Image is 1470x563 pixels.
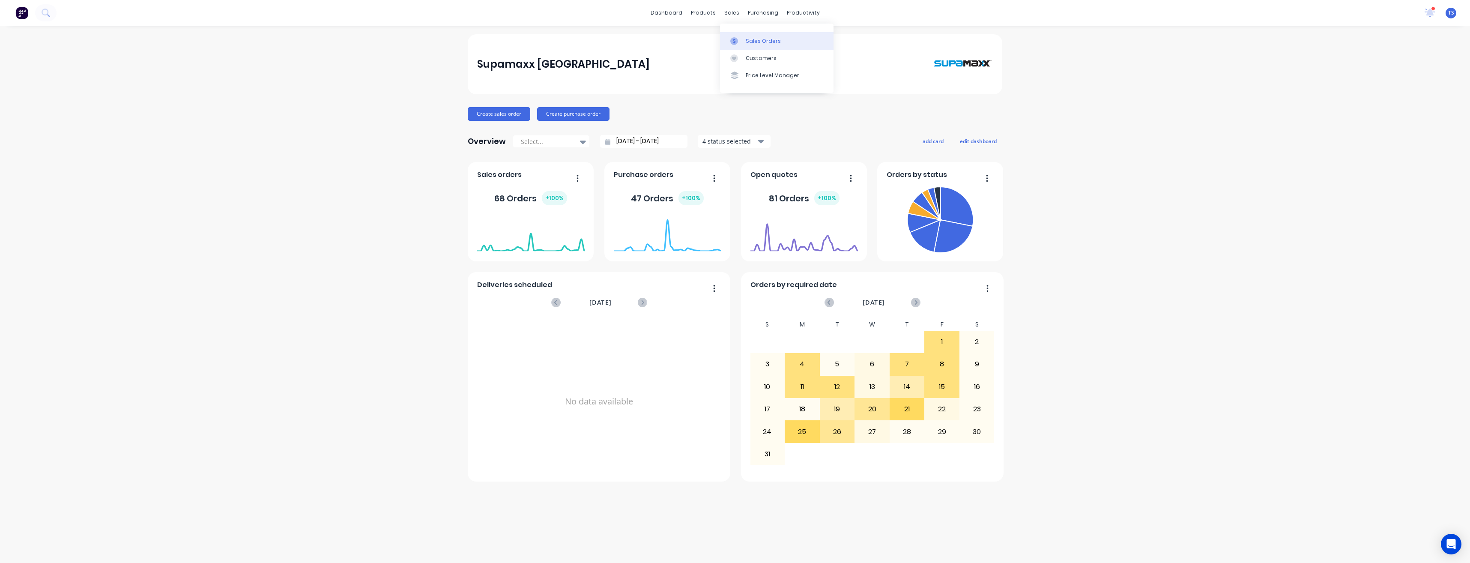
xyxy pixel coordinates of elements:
div: 19 [820,398,855,420]
div: 47 Orders [631,191,704,205]
span: Sales orders [477,170,522,180]
div: 20 [855,398,889,420]
div: 9 [960,353,994,375]
div: 81 Orders [769,191,840,205]
div: 15 [925,376,959,398]
div: S [959,318,995,331]
div: 23 [960,398,994,420]
button: Create purchase order [537,107,610,121]
div: 21 [890,398,924,420]
div: 3 [750,353,785,375]
div: 14 [890,376,924,398]
div: 29 [925,421,959,442]
div: 31 [750,443,785,465]
div: sales [720,6,744,19]
span: [DATE] [863,298,885,307]
div: 17 [750,398,785,420]
div: 11 [785,376,819,398]
div: Open Intercom Messenger [1441,534,1461,554]
a: Customers [720,50,834,67]
div: Supamaxx [GEOGRAPHIC_DATA] [477,56,650,73]
a: Sales Orders [720,32,834,49]
div: productivity [783,6,824,19]
div: 4 [785,353,819,375]
span: TS [1448,9,1454,17]
div: 13 [855,376,889,398]
a: dashboard [646,6,687,19]
div: 1 [925,331,959,353]
span: [DATE] [589,298,612,307]
div: 18 [785,398,819,420]
div: M [785,318,820,331]
div: W [855,318,890,331]
div: 22 [925,398,959,420]
button: Create sales order [468,107,530,121]
div: + 100 % [814,191,840,205]
div: 30 [960,421,994,442]
div: 5 [820,353,855,375]
div: + 100 % [542,191,567,205]
div: F [924,318,959,331]
div: 2 [960,331,994,353]
div: Price Level Manager [746,72,799,79]
div: 10 [750,376,785,398]
div: No data available [477,318,721,485]
div: S [750,318,785,331]
div: 7 [890,353,924,375]
div: 25 [785,421,819,442]
img: Supamaxx Australia [933,43,993,85]
div: Customers [746,54,777,62]
span: Open quotes [750,170,798,180]
span: Purchase orders [614,170,673,180]
button: edit dashboard [954,135,1002,147]
div: 6 [855,353,889,375]
div: 16 [960,376,994,398]
div: 4 status selected [702,137,756,146]
div: 68 Orders [494,191,567,205]
img: Factory [15,6,28,19]
div: 28 [890,421,924,442]
div: 24 [750,421,785,442]
button: 4 status selected [698,135,771,148]
div: 27 [855,421,889,442]
div: 26 [820,421,855,442]
span: Orders by status [887,170,947,180]
a: Price Level Manager [720,67,834,84]
div: T [820,318,855,331]
div: 8 [925,353,959,375]
div: Sales Orders [746,37,781,45]
div: 12 [820,376,855,398]
div: products [687,6,720,19]
button: add card [917,135,949,147]
div: purchasing [744,6,783,19]
div: T [890,318,925,331]
div: Overview [468,133,506,150]
div: + 100 % [678,191,704,205]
